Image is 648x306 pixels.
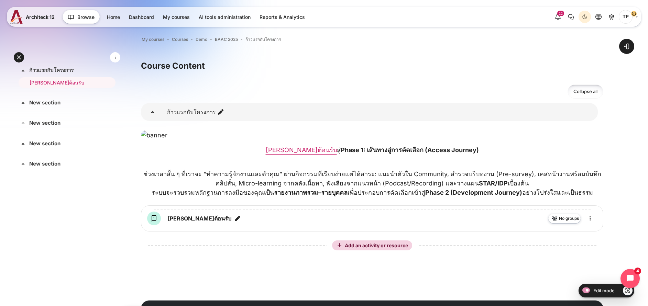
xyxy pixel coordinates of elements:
[141,60,603,290] section: Content
[551,215,558,222] img: No groups
[142,36,164,43] a: My courses
[20,99,26,106] span: Collapse
[29,140,103,148] a: New section
[172,36,188,43] a: Courses
[619,10,633,24] span: Thanyaphon Pongpaichet
[586,214,594,223] i: Edit
[548,214,581,223] button: No groups
[29,99,103,107] a: New section
[10,10,57,24] a: A12 A12 Architeck 12
[26,13,55,21] span: Architeck 12
[425,189,522,196] strong: Phase 2 (Development Journey)
[479,180,508,187] strong: STAR/IDP
[573,88,597,95] span: Collapse all
[149,109,156,115] span: Collapse
[141,145,603,155] p: สู่
[266,146,337,154] a: [PERSON_NAME]ต้อนรับ
[255,11,309,23] a: Reports & Analytics
[141,131,167,140] img: banner
[30,79,102,86] a: [PERSON_NAME]ต้อนรับ
[29,160,103,168] a: New section
[159,11,194,23] a: My courses
[215,36,238,43] a: BAAC 2025
[568,84,603,99] a: Collapse all
[332,240,412,250] button: Add an activity or resource
[592,11,605,23] button: Languages
[234,215,241,222] i: Edit title
[141,60,603,71] h3: Course Content
[579,11,591,23] button: Light Mode Dark Mode
[217,109,224,115] i: Edit section name
[63,10,100,24] button: Browse
[77,13,95,21] span: Browse
[20,120,26,126] span: Collapse
[29,119,103,127] a: New section
[619,10,638,24] a: User menu
[623,286,633,295] a: Show/Hide - Region
[141,160,603,197] p: ช่วงเวลาสั้น ๆ ที่เราจะ “ทำความรู้จักงานและตัวคุณ” ผ่านกิจกรรมที่เรียบง่ายแต่ได้สาระ: แนะนำตัวใน ...
[20,160,26,167] span: Collapse
[168,214,231,223] a: [PERSON_NAME]ต้อนรับ
[20,140,26,147] span: Collapse
[167,109,224,115] a: ก้าวแรกกับโครงการ
[125,11,158,23] a: Dashboard
[196,36,207,43] a: Demo
[565,11,577,23] button: There are 0 unread conversations
[10,10,23,24] img: A12
[29,67,103,75] a: ก้าวแรกกับโครงการ
[245,36,281,43] a: ก้าวแรกกับโครงการ
[557,11,564,16] div: 22
[141,35,603,44] nav: Navigation bar
[103,11,124,23] a: Home
[141,103,164,121] a: ก้าวแรกกับโครงการ
[341,146,479,154] strong: Phase 1: เส้นทางสู่การคัดเลือก (Access Journey)
[345,242,409,248] span: Add an activity or resource
[580,12,590,22] div: Dark Mode
[605,11,618,23] a: Site administration
[593,288,615,293] span: Edit mode
[20,67,26,74] span: Collapse
[147,212,161,225] img: Forum icon
[559,215,579,222] span: No groups
[195,11,255,23] a: AI tools administration
[583,212,597,225] a: Edit
[552,11,564,23] div: Show notification window with 22 new notifications
[274,189,348,196] strong: รายงานภาพรวม–รายบุคคล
